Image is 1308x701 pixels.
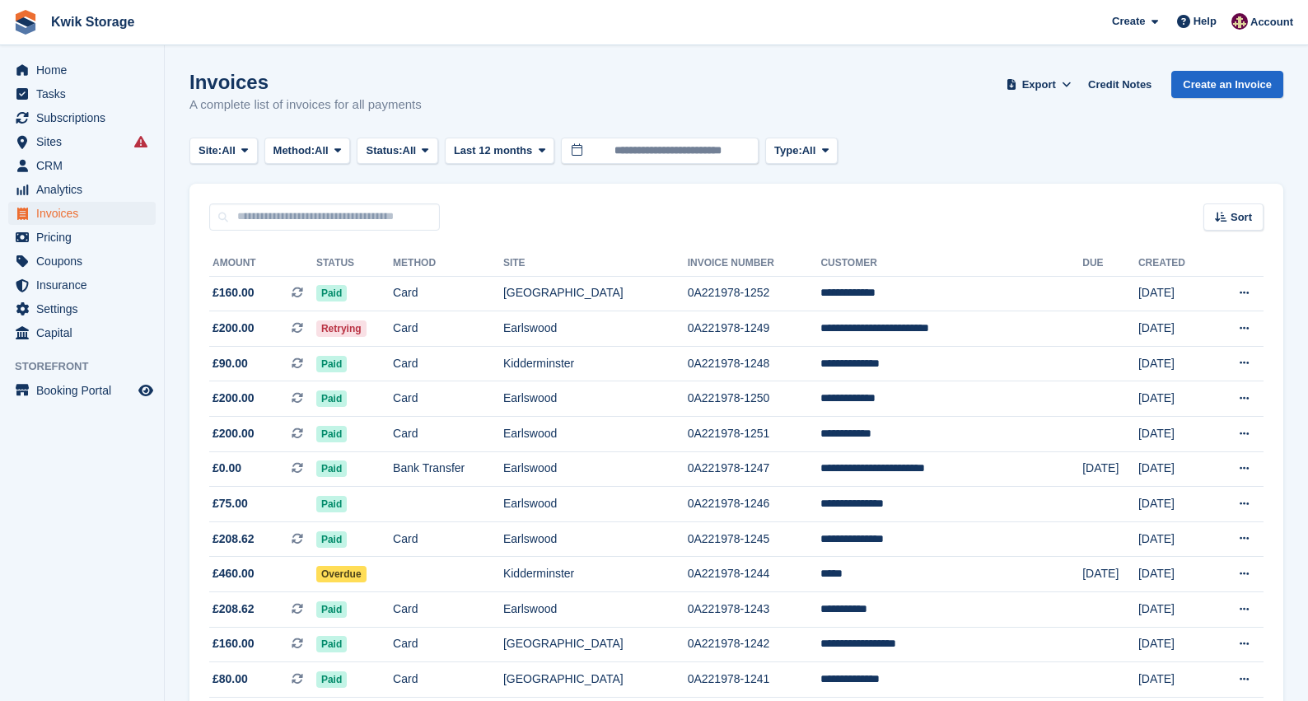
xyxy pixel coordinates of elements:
[213,530,255,548] span: £208.62
[8,273,156,297] a: menu
[1138,417,1211,452] td: [DATE]
[189,138,258,165] button: Site: All
[8,154,156,177] a: menu
[36,154,135,177] span: CRM
[316,390,347,407] span: Paid
[688,346,821,381] td: 0A221978-1248
[445,138,554,165] button: Last 12 months
[688,311,821,347] td: 0A221978-1249
[503,557,688,592] td: Kidderminster
[316,320,367,337] span: Retrying
[1231,209,1252,226] span: Sort
[134,135,147,148] i: Smart entry sync failures have occurred
[1082,451,1138,487] td: [DATE]
[1082,557,1138,592] td: [DATE]
[316,285,347,301] span: Paid
[774,143,802,159] span: Type:
[688,250,821,277] th: Invoice Number
[8,130,156,153] a: menu
[36,202,135,225] span: Invoices
[316,636,347,652] span: Paid
[36,250,135,273] span: Coupons
[316,426,347,442] span: Paid
[688,592,821,628] td: 0A221978-1243
[503,381,688,417] td: Earlswood
[8,226,156,249] a: menu
[213,460,241,477] span: £0.00
[393,311,503,347] td: Card
[316,566,367,582] span: Overdue
[36,273,135,297] span: Insurance
[36,130,135,153] span: Sites
[688,627,821,662] td: 0A221978-1242
[189,71,422,93] h1: Invoices
[1138,381,1211,417] td: [DATE]
[1194,13,1217,30] span: Help
[1138,521,1211,557] td: [DATE]
[1138,662,1211,698] td: [DATE]
[503,521,688,557] td: Earlswood
[213,565,255,582] span: £460.00
[688,521,821,557] td: 0A221978-1245
[44,8,141,35] a: Kwik Storage
[503,250,688,277] th: Site
[503,276,688,311] td: [GEOGRAPHIC_DATA]
[1250,14,1293,30] span: Account
[688,381,821,417] td: 0A221978-1250
[393,627,503,662] td: Card
[209,250,316,277] th: Amount
[8,82,156,105] a: menu
[688,451,821,487] td: 0A221978-1247
[503,451,688,487] td: Earlswood
[213,495,248,512] span: £75.00
[36,106,135,129] span: Subscriptions
[393,662,503,698] td: Card
[36,178,135,201] span: Analytics
[213,425,255,442] span: £200.00
[36,297,135,320] span: Settings
[1171,71,1283,98] a: Create an Invoice
[8,58,156,82] a: menu
[199,143,222,159] span: Site:
[393,451,503,487] td: Bank Transfer
[393,521,503,557] td: Card
[393,346,503,381] td: Card
[503,311,688,347] td: Earlswood
[8,178,156,201] a: menu
[1082,250,1138,277] th: Due
[8,106,156,129] a: menu
[36,58,135,82] span: Home
[15,358,164,375] span: Storefront
[1138,487,1211,522] td: [DATE]
[213,320,255,337] span: £200.00
[213,601,255,618] span: £208.62
[1138,311,1211,347] td: [DATE]
[213,284,255,301] span: £160.00
[1138,627,1211,662] td: [DATE]
[8,321,156,344] a: menu
[1138,451,1211,487] td: [DATE]
[316,531,347,548] span: Paid
[264,138,351,165] button: Method: All
[1138,346,1211,381] td: [DATE]
[357,138,437,165] button: Status: All
[688,662,821,698] td: 0A221978-1241
[503,346,688,381] td: Kidderminster
[8,250,156,273] a: menu
[213,671,248,688] span: £80.00
[213,635,255,652] span: £160.00
[316,356,347,372] span: Paid
[213,355,248,372] span: £90.00
[393,276,503,311] td: Card
[316,250,393,277] th: Status
[36,226,135,249] span: Pricing
[315,143,329,159] span: All
[1138,250,1211,277] th: Created
[393,250,503,277] th: Method
[688,276,821,311] td: 0A221978-1252
[273,143,315,159] span: Method:
[366,143,402,159] span: Status:
[503,487,688,522] td: Earlswood
[393,592,503,628] td: Card
[1138,276,1211,311] td: [DATE]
